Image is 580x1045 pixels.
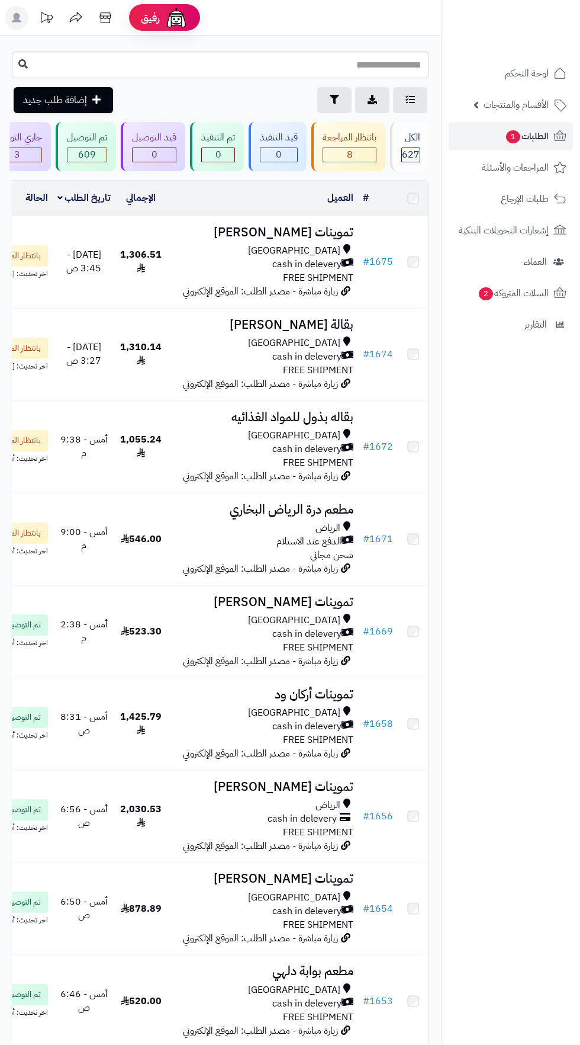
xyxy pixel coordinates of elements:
a: طلبات الإرجاع [449,185,573,213]
span: الرياض [315,521,340,535]
a: لوحة التحكم [449,59,573,88]
a: التقارير [449,310,573,339]
span: الأقسام والمنتجات [484,97,549,113]
span: تم التوصيل [6,804,41,816]
span: 0 [202,148,234,162]
span: FREE SHIPMENT [283,271,353,285]
span: إضافة طلب جديد [23,93,87,107]
span: العملاء [524,254,547,270]
a: #1669 [363,624,393,639]
span: # [363,624,369,639]
span: أمس - 6:50 ص [60,895,108,922]
a: الطلبات1 [449,122,573,150]
span: # [363,532,369,546]
a: #1671 [363,532,393,546]
span: # [363,347,369,361]
span: # [363,440,369,454]
a: تاريخ الطلب [57,191,111,205]
div: بانتظار المراجعة [323,131,376,145]
span: زيارة مباشرة - مصدر الطلب: الموقع الإلكتروني [183,654,338,668]
h3: مطعم بوابة دلهي [171,964,353,978]
div: 0 [260,148,297,162]
span: [GEOGRAPHIC_DATA] [248,706,340,720]
h3: مطعم درة الرياض البخاري [171,503,353,517]
span: أمس - 9:38 م [60,432,108,460]
a: الحالة [25,191,48,205]
span: 523.30 [121,624,162,639]
span: # [363,809,369,823]
span: رفيق [141,11,160,25]
span: طلبات الإرجاع [501,191,549,207]
span: المراجعات والأسئلة [482,159,549,176]
span: زيارة مباشرة - مصدر الطلب: الموقع الإلكتروني [183,931,338,945]
span: # [363,255,369,269]
span: تم التوصيل [6,896,41,908]
span: 2,030.53 [120,802,162,830]
h3: بقاله بذول للمواد الغذائيه [171,411,353,424]
span: # [363,717,369,731]
span: 8 [323,148,376,162]
span: [GEOGRAPHIC_DATA] [248,336,340,350]
span: 1,310.14 [120,340,162,368]
span: [GEOGRAPHIC_DATA] [248,429,340,443]
h3: تموينات [PERSON_NAME] [171,780,353,794]
span: لوحة التحكم [505,65,549,82]
h3: تموينات أركان ود [171,688,353,701]
a: #1674 [363,347,393,361]
span: FREE SHIPMENT [283,918,353,932]
span: [DATE] - 3:45 ص [66,248,101,275]
span: زيارة مباشرة - مصدر الطلب: الموقع الإلكتروني [183,1024,338,1038]
a: قيد التنفيذ 0 [246,122,309,171]
span: 1 [506,130,520,143]
a: قيد التوصيل 0 [118,122,188,171]
span: 1,425.79 [120,710,162,738]
span: إشعارات التحويلات البنكية [459,222,549,239]
img: ai-face.png [165,6,188,30]
a: #1672 [363,440,393,454]
h3: تموينات [PERSON_NAME] [171,595,353,609]
span: زيارة مباشرة - مصدر الطلب: الموقع الإلكتروني [183,839,338,853]
span: FREE SHIPMENT [283,825,353,839]
h3: تموينات [PERSON_NAME] [171,226,353,239]
span: cash in delevery [272,720,341,733]
div: قيد التنفيذ [260,131,298,145]
a: تم التنفيذ 0 [188,122,246,171]
a: تحديثات المنصة [31,6,61,33]
span: cash in delevery [272,997,341,1011]
span: زيارة مباشرة - مصدر الطلب: الموقع الإلكتروني [183,746,338,761]
span: زيارة مباشرة - مصدر الطلب: الموقع الإلكتروني [183,377,338,391]
span: تم التوصيل [6,711,41,723]
span: الرياض [315,799,340,812]
span: [GEOGRAPHIC_DATA] [248,983,340,997]
span: FREE SHIPMENT [283,640,353,655]
a: الإجمالي [126,191,156,205]
a: #1654 [363,902,393,916]
a: إضافة طلب جديد [14,87,113,113]
span: تم التوصيل [6,989,41,1001]
span: زيارة مباشرة - مصدر الطلب: الموقع الإلكتروني [183,284,338,299]
span: # [363,994,369,1008]
span: أمس - 6:46 ص [60,987,108,1015]
a: #1675 [363,255,393,269]
span: 1,055.24 [120,432,162,460]
span: [GEOGRAPHIC_DATA] [248,891,340,905]
a: # [363,191,369,205]
span: cash in delevery [272,905,341,918]
a: #1658 [363,717,393,731]
span: [DATE] - 3:27 ص [66,340,101,368]
div: تم التنفيذ [201,131,235,145]
h3: تموينات [PERSON_NAME] [171,872,353,886]
span: 0 [133,148,176,162]
span: الدفع عند الاستلام [276,535,341,549]
span: [GEOGRAPHIC_DATA] [248,614,340,627]
span: السلات المتروكة [478,285,549,302]
a: #1653 [363,994,393,1008]
span: FREE SHIPMENT [283,363,353,377]
span: FREE SHIPMENT [283,733,353,747]
span: تم التوصيل [6,619,41,631]
span: التقارير [524,316,547,333]
a: بانتظار المراجعة 8 [309,122,388,171]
